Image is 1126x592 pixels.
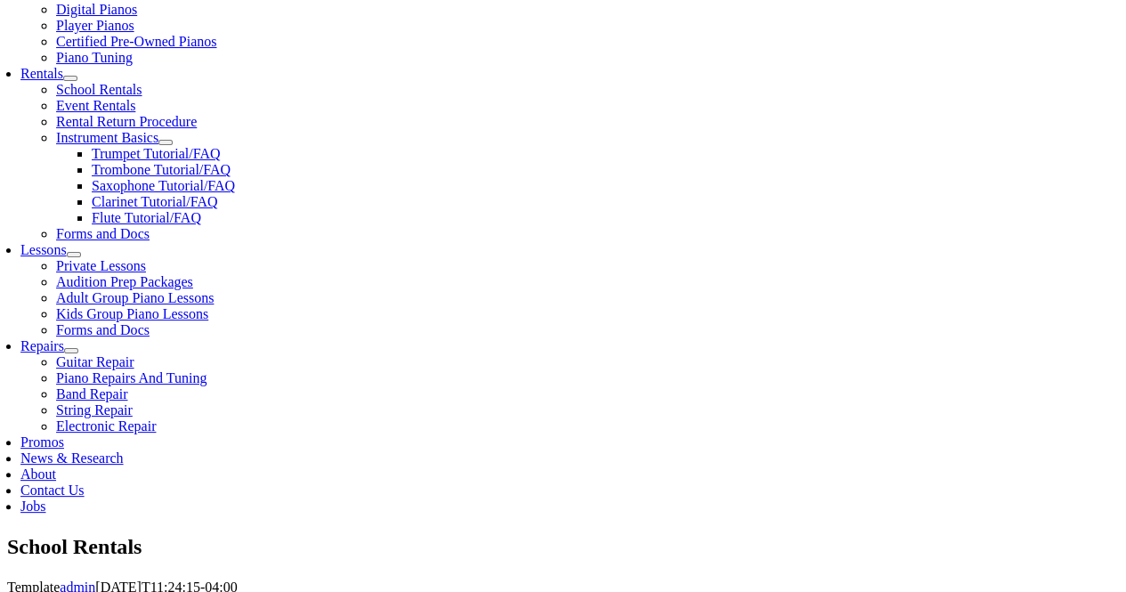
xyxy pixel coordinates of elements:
a: Page 2 [7,171,1076,316]
h1: School Rentals [7,532,1119,563]
a: Forms and Docs [56,226,150,241]
span: Attachments [207,10,272,23]
a: Audition Prep Packages [56,274,193,289]
a: Jobs [20,499,45,514]
a: Player Pianos [56,18,134,33]
a: Promos [20,434,64,450]
button: Open submenu of Lessons [67,252,81,257]
button: Attachments [199,7,279,26]
a: Piano Tuning [56,50,133,65]
a: Piano Repairs And Tuning [56,370,207,385]
a: Guitar Repair [56,354,134,369]
a: Rentals [20,66,63,81]
a: School Rentals [56,82,142,97]
a: Digital Pianos [56,2,137,17]
a: Kids Group Piano Lessons [56,306,208,321]
a: Page 1 [7,26,1076,171]
a: Certified Pre-Owned Pianos [56,34,216,49]
a: Electronic Repair [56,418,156,434]
section: Page Title Bar [7,532,1119,563]
button: Thumbnails [7,7,83,26]
a: Lessons [20,242,67,257]
a: Event Rentals [56,98,135,113]
a: Instrument Basics [56,130,158,145]
button: Open submenu of Instrument Basics [158,140,173,145]
a: Private Lessons [56,258,146,273]
button: Open submenu of Rentals [63,76,77,81]
a: Rental Return Procedure [56,114,197,129]
a: Repairs [20,338,64,353]
a: Trumpet Tutorial/FAQ [92,146,220,161]
button: Open submenu of Repairs [64,348,78,353]
a: Flute Tutorial/FAQ [92,210,201,225]
a: About [20,466,56,482]
a: Clarinet Tutorial/FAQ [92,194,218,209]
span: Document Outline [93,10,189,23]
a: Adult Group Piano Lessons [56,290,214,305]
a: Trombone Tutorial/FAQ [92,162,231,177]
a: Contact Us [20,483,85,498]
a: String Repair [56,402,133,418]
a: Saxophone Tutorial/FAQ [92,178,235,193]
span: Thumbnails [14,10,76,23]
a: Forms and Docs [56,322,150,337]
a: News & Research [20,450,124,466]
a: Band Repair [56,386,127,401]
button: Document Outline [86,7,196,26]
